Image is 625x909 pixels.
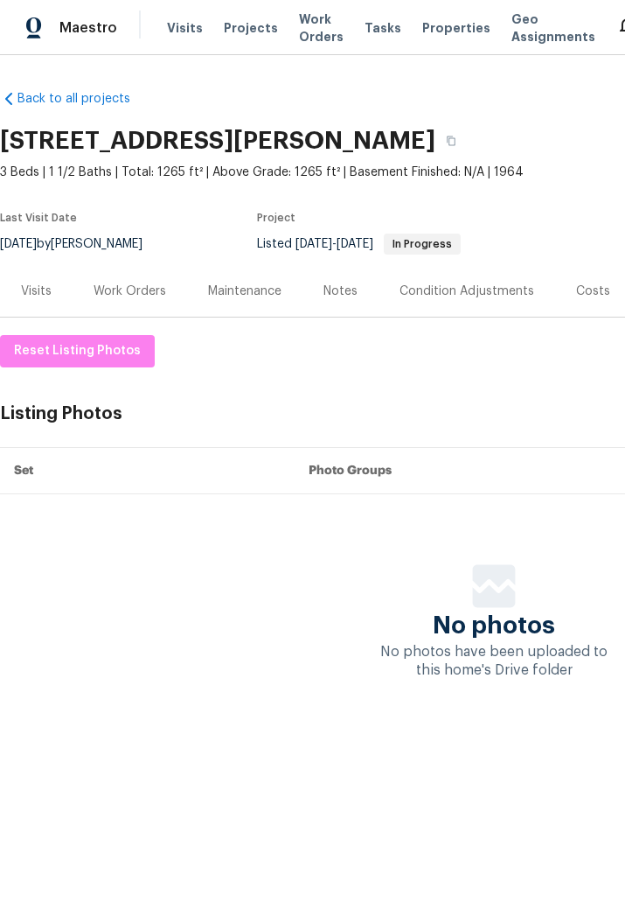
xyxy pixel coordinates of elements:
div: Maintenance [208,283,281,300]
span: Visits [167,19,203,37]
span: - [295,238,373,250]
span: [DATE] [295,238,332,250]
span: Maestro [59,19,117,37]
span: In Progress [385,239,459,249]
span: [DATE] [337,238,373,250]
span: Properties [422,19,490,37]
span: No photos [433,617,555,634]
div: Visits [21,283,52,300]
span: Reset Listing Photos [14,340,141,362]
div: Costs [576,283,610,300]
span: Tasks [365,22,401,34]
div: Condition Adjustments [399,283,534,300]
span: Project [257,213,295,223]
span: Listed [257,238,461,250]
button: Copy Address [435,125,467,157]
div: Work Orders [94,283,166,300]
span: Geo Assignments [511,10,595,45]
span: Projects [224,19,278,37]
div: Notes [323,283,358,300]
span: Work Orders [299,10,344,45]
span: No photos have been uploaded to this home's Drive folder [380,645,608,677]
